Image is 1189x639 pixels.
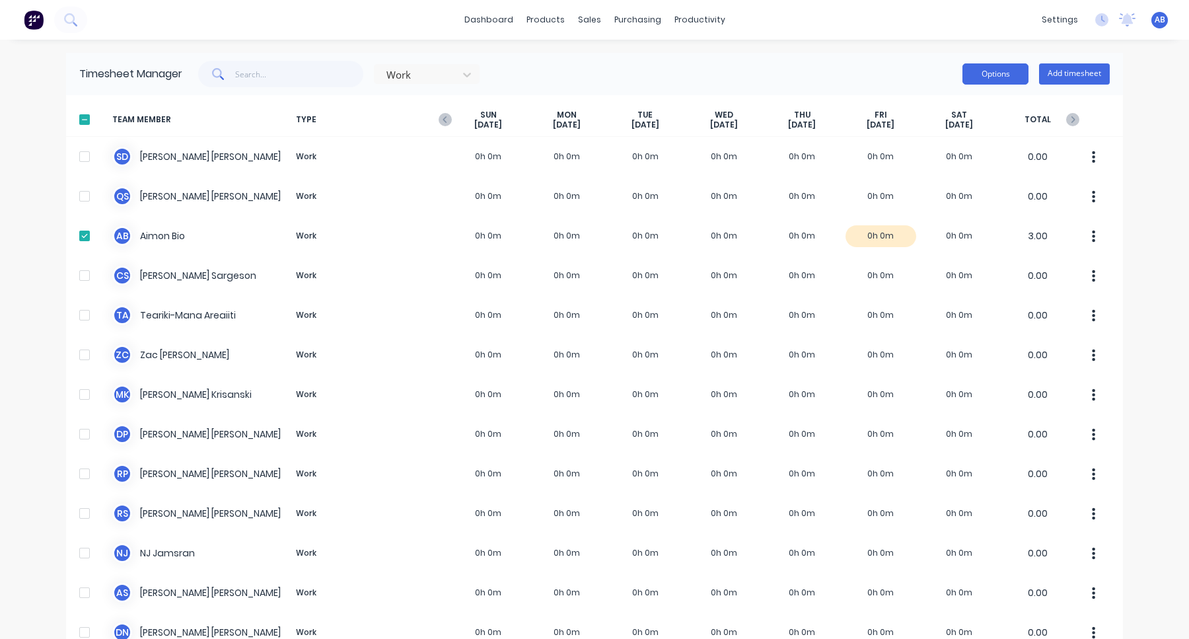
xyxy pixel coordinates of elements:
a: dashboard [458,10,520,30]
span: TYPE [291,110,449,130]
div: purchasing [608,10,668,30]
span: TUE [637,110,653,120]
span: MON [557,110,577,120]
span: [DATE] [631,120,659,130]
span: WED [715,110,733,120]
div: productivity [668,10,732,30]
div: products [520,10,571,30]
input: Search... [235,61,364,87]
span: [DATE] [867,120,894,130]
span: FRI [875,110,887,120]
span: [DATE] [945,120,973,130]
span: SAT [951,110,967,120]
span: TOTAL [998,110,1077,130]
button: Add timesheet [1039,63,1110,85]
span: [DATE] [788,120,816,130]
span: AB [1155,14,1165,26]
div: sales [571,10,608,30]
div: Timesheet Manager [79,66,182,82]
div: settings [1035,10,1085,30]
span: [DATE] [474,120,502,130]
span: THU [794,110,811,120]
span: TEAM MEMBER [112,110,291,130]
button: Options [962,63,1028,85]
span: [DATE] [553,120,581,130]
span: [DATE] [710,120,738,130]
span: SUN [480,110,497,120]
img: Factory [24,10,44,30]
